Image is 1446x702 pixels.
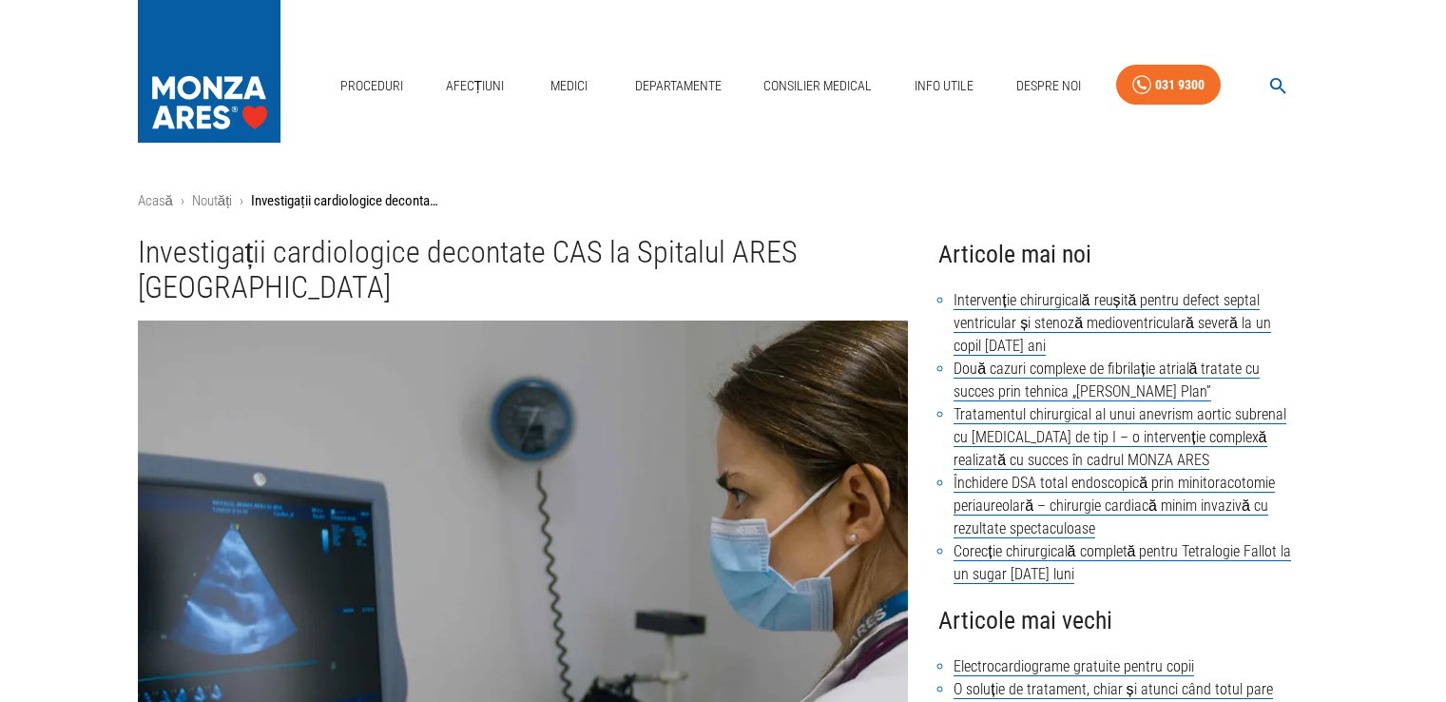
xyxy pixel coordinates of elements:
[954,657,1194,676] a: Electrocardiograme gratuite pentru copii
[756,67,879,106] a: Consilier Medical
[1116,65,1221,106] a: 031 9300
[138,235,909,306] h1: Investigații cardiologice decontate CAS la Spitalul ARES [GEOGRAPHIC_DATA]
[954,360,1260,401] a: Două cazuri complexe de fibrilație atrială tratate cu succes prin tehnica „[PERSON_NAME] Plan”
[240,190,243,212] li: ›
[954,542,1291,584] a: Corecție chirurgicală completă pentru Tetralogie Fallot la un sugar [DATE] luni
[1155,73,1205,97] div: 031 9300
[627,67,729,106] a: Departamente
[138,190,1309,212] nav: breadcrumb
[438,67,512,106] a: Afecțiuni
[954,405,1286,470] a: Tratamentul chirurgical al unui anevrism aortic subrenal cu [MEDICAL_DATA] de tip I – o intervenț...
[1009,67,1089,106] a: Despre Noi
[954,291,1271,356] a: Intervenție chirurgicală reușită pentru defect septal ventricular și stenoză medioventriculară se...
[192,192,233,209] a: Noutăți
[333,67,411,106] a: Proceduri
[938,235,1308,274] h4: Articole mai noi
[539,67,600,106] a: Medici
[138,192,173,209] a: Acasă
[938,601,1308,640] h4: Articole mai vechi
[907,67,981,106] a: Info Utile
[181,190,184,212] li: ›
[954,474,1275,538] a: Închidere DSA total endoscopică prin minitoracotomie periaureolară – chirurgie cardiacă minim inv...
[251,190,441,212] p: Investigații cardiologice decontate CAS la Spitalul ARES [GEOGRAPHIC_DATA]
